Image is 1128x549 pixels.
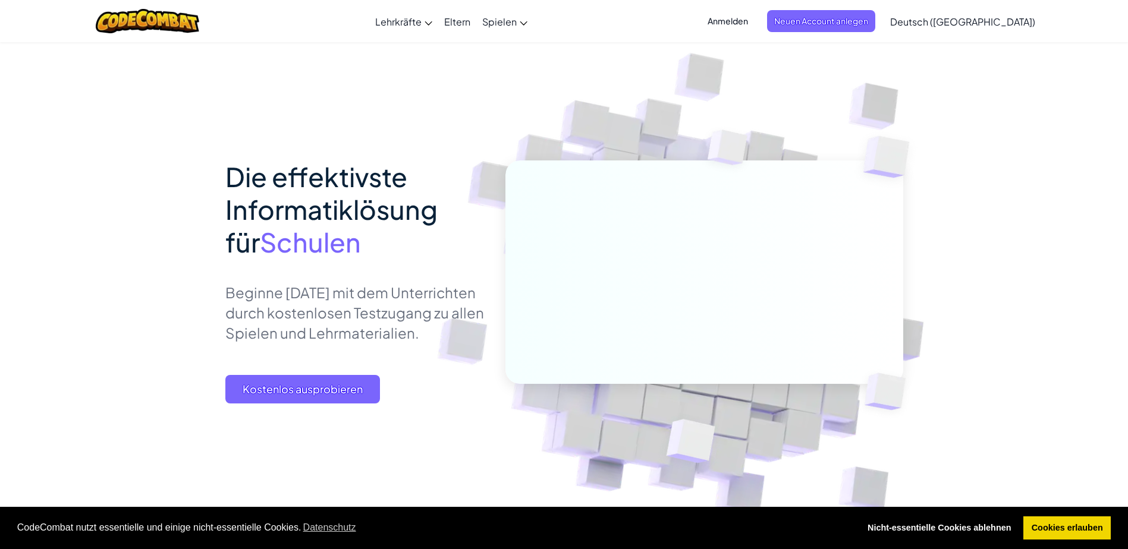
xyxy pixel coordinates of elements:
img: CodeCombat logo [96,9,200,33]
button: Neuen Account anlegen [767,10,875,32]
span: Schulen [260,225,361,258]
a: Deutsch ([GEOGRAPHIC_DATA]) [884,5,1041,37]
a: learn more about cookies [301,519,357,537]
img: Overlap cubes [840,107,942,207]
a: allow cookies [1023,516,1111,540]
img: Overlap cubes [844,348,934,435]
span: Deutsch ([GEOGRAPHIC_DATA]) [890,15,1035,28]
button: Anmelden [700,10,755,32]
a: Eltern [438,5,476,37]
span: Die effektivste Informatiklösung für [225,160,438,258]
img: Overlap cubes [637,394,743,493]
button: Kostenlos ausprobieren [225,375,380,403]
p: Beginne [DATE] mit dem Unterrichten durch kostenlosen Testzugang zu allen Spielen und Lehrmateria... [225,282,488,343]
img: Overlap cubes [685,106,771,195]
span: Lehrkräfte [375,15,422,28]
a: Spielen [476,5,533,37]
a: Lehrkräfte [369,5,438,37]
a: deny cookies [859,516,1019,540]
span: CodeCombat nutzt essentielle und einige nicht-essentielle Cookies. [17,519,850,537]
span: Spielen [482,15,517,28]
